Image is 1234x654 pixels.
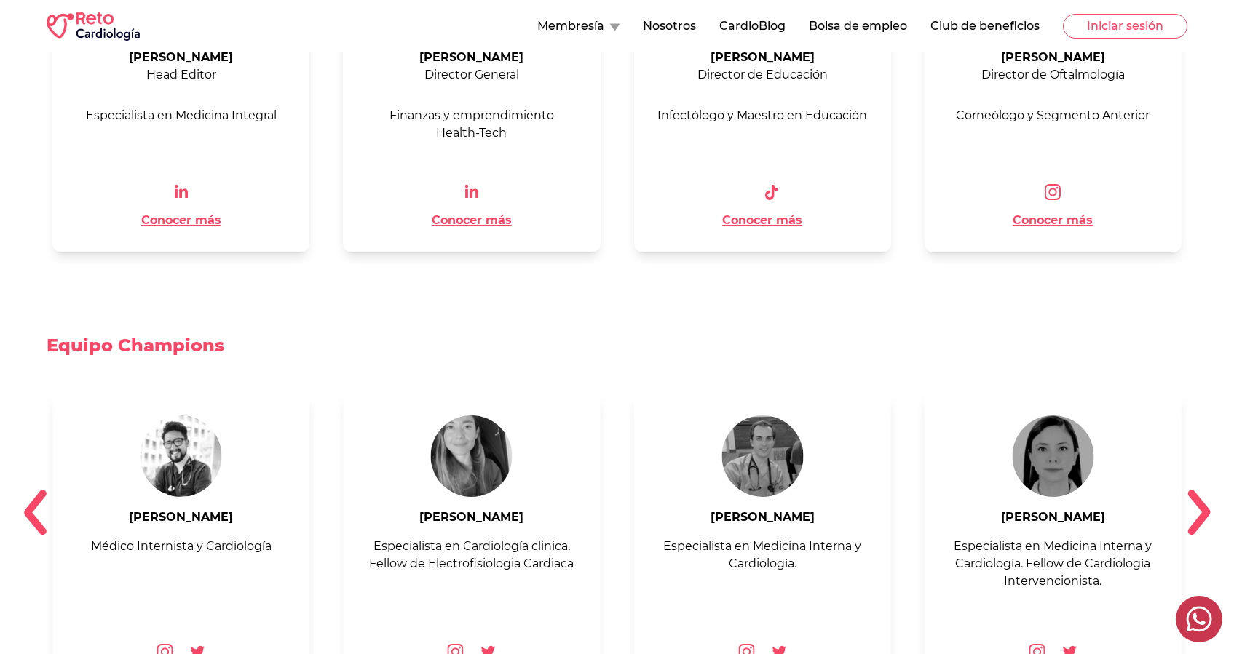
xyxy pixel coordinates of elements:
[432,212,512,229] button: Conocer más
[1063,14,1187,39] button: Iniciar sesión
[930,17,1040,35] button: Club de beneficios
[948,538,1158,590] p: Especialista en Medicina Interna y Cardiología. Fellow de Cardiología Intervencionista.
[86,49,277,66] a: [PERSON_NAME]
[657,107,867,124] p: Infectólogo y Maestro en Educación
[809,17,907,35] button: Bolsa de empleo
[643,17,696,35] button: Nosotros
[1187,489,1211,535] img: right
[86,107,277,124] p: Especialista en Medicina Integral
[91,538,272,555] p: Médico Internista y Cardiología
[431,415,513,497] img: us.champions.c8.name
[47,311,1187,380] h2: Equipo Champions
[1013,212,1093,229] button: Conocer más
[23,489,47,535] img: left
[657,66,867,84] p: Director de Educación
[721,415,803,497] img: us.champions.c5.name
[366,49,577,66] a: [PERSON_NAME]
[141,415,222,497] img: us.champions.c2.name
[86,212,277,229] a: Conocer más
[366,509,577,526] a: [PERSON_NAME]
[91,509,272,526] a: [PERSON_NAME]
[657,212,867,229] a: Conocer más
[47,12,140,41] img: RETO Cardio Logo
[956,49,1150,66] a: [PERSON_NAME]
[141,212,221,229] button: Conocer más
[722,212,802,229] button: Conocer más
[948,509,1158,526] a: [PERSON_NAME]
[719,17,786,35] button: CardioBlog
[366,538,577,573] p: Especialista en Cardiología clinica, Fellow de Electrofisiologia Cardiaca
[86,66,277,84] p: Head Editor
[657,49,867,66] a: [PERSON_NAME]
[366,107,577,142] p: Finanzas y emprendimiento Health-Tech
[956,212,1150,229] a: Conocer más
[956,107,1150,124] p: Corneólogo y Segmento Anterior
[366,212,577,229] a: Conocer más
[537,17,620,35] button: Membresía
[956,66,1150,84] p: Director de Oftalmología
[1012,415,1093,497] img: us.champions.c6.name
[657,538,868,573] p: Especialista en Medicina Interna y Cardiología.
[366,66,577,84] p: Director General
[657,509,868,526] a: [PERSON_NAME]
